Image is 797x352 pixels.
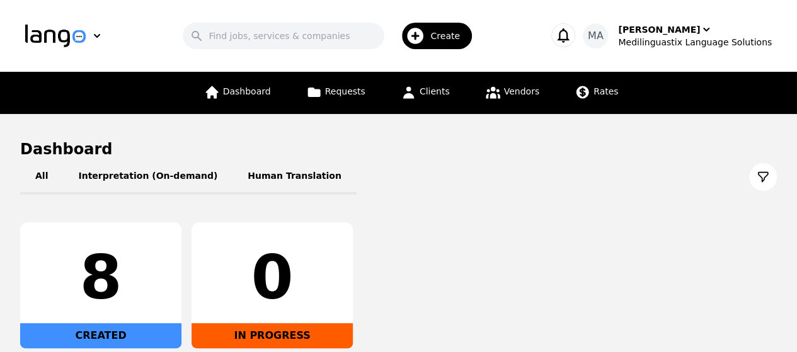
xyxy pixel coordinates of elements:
div: CREATED [20,323,181,348]
div: IN PROGRESS [192,323,353,348]
button: All [20,159,63,195]
h1: Dashboard [20,139,777,159]
span: Create [430,30,469,42]
div: 8 [30,247,171,308]
a: Vendors [478,72,547,114]
a: Rates [567,72,626,114]
button: Filter [749,163,777,191]
span: Requests [325,86,365,96]
input: Find jobs, services & companies [183,23,384,49]
button: MA[PERSON_NAME]Medilinguastix Language Solutions [583,23,772,48]
span: Dashboard [223,86,271,96]
button: Human Translation [232,159,357,195]
button: Create [384,18,479,54]
a: Dashboard [197,72,278,114]
span: MA [588,28,604,43]
button: Interpretation (On-demand) [63,159,232,195]
span: Vendors [504,86,539,96]
img: Logo [25,25,86,47]
a: Requests [299,72,373,114]
div: [PERSON_NAME] [618,23,700,36]
span: Rates [593,86,618,96]
div: Medilinguastix Language Solutions [618,36,772,48]
span: Clients [420,86,450,96]
div: 0 [202,247,343,308]
a: Clients [393,72,457,114]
